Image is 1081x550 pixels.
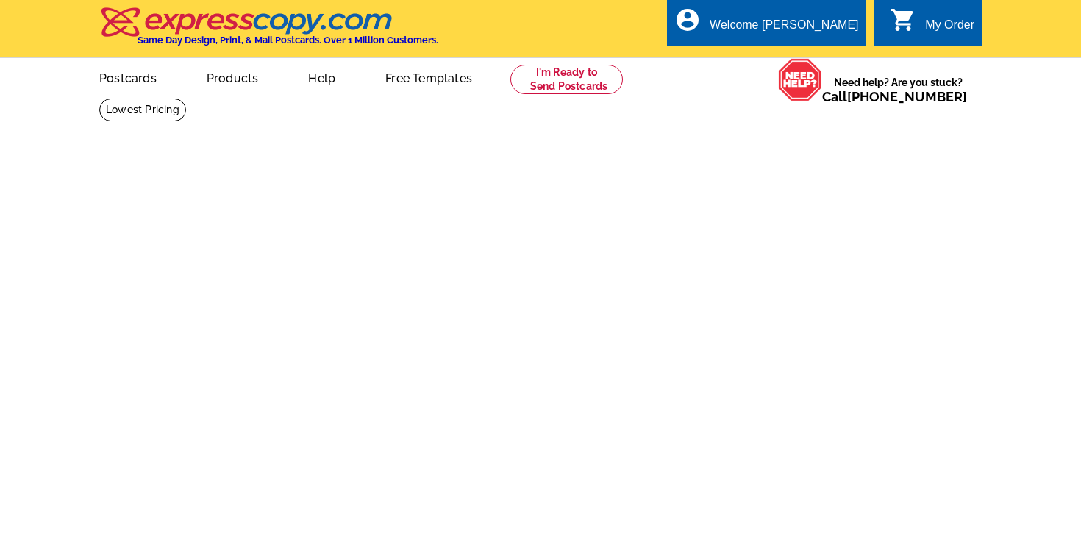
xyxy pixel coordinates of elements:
a: [PHONE_NUMBER] [847,89,967,104]
img: help [778,58,822,101]
a: Postcards [76,60,180,94]
span: Need help? Are you stuck? [822,75,974,104]
a: Same Day Design, Print, & Mail Postcards. Over 1 Million Customers. [99,18,438,46]
h4: Same Day Design, Print, & Mail Postcards. Over 1 Million Customers. [138,35,438,46]
a: Free Templates [362,60,496,94]
a: shopping_cart My Order [890,16,974,35]
span: Call [822,89,967,104]
a: Help [285,60,359,94]
div: My Order [925,18,974,39]
a: Products [183,60,282,94]
i: shopping_cart [890,7,916,33]
i: account_circle [674,7,701,33]
div: Welcome [PERSON_NAME] [710,18,858,39]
